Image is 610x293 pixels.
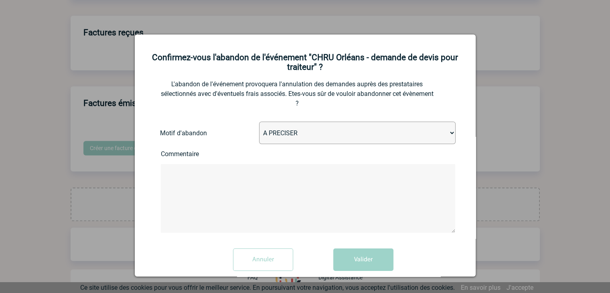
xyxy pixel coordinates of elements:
[145,53,466,72] h2: Confirmez-vous l'abandon de l'événement "CHRU Orléans - demande de devis pour traiteur" ?
[161,79,434,108] p: L'abandon de l'événement provoquera l'annulation des demandes auprès des prestataires sélectionné...
[160,129,222,137] label: Motif d'abandon
[161,150,225,158] label: Commentaire
[233,248,293,271] input: Annuler
[333,248,393,271] button: Valider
